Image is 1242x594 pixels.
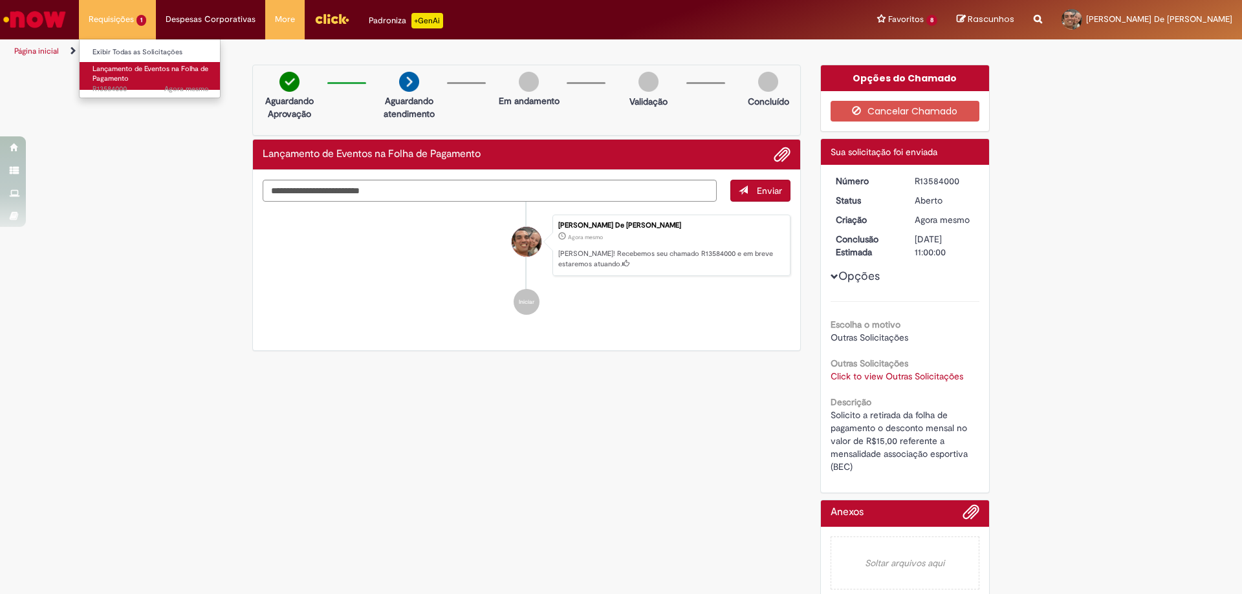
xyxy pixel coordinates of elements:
img: ServiceNow [1,6,68,32]
p: Validação [629,95,668,108]
dt: Criação [826,213,906,226]
a: Aberto R13584000 : Lançamento de Eventos na Folha de Pagamento [80,62,222,90]
img: click_logo_yellow_360x200.png [314,9,349,28]
p: Aguardando atendimento [378,94,441,120]
h2: Anexos [831,507,864,518]
p: +GenAi [411,13,443,28]
ul: Histórico de tíquete [263,202,790,328]
span: Favoritos [888,13,924,26]
h2: Lançamento de Eventos na Folha de Pagamento Histórico de tíquete [263,149,481,160]
span: R13584000 [93,84,209,94]
time: 01/10/2025 06:59:08 [164,84,209,94]
span: Sua solicitação foi enviada [831,146,937,158]
span: Rascunhos [968,13,1014,25]
span: Outras Solicitações [831,332,908,343]
a: Rascunhos [957,14,1014,26]
b: Outras Solicitações [831,357,908,369]
span: Agora mesmo [164,84,209,94]
button: Cancelar Chamado [831,101,980,122]
button: Adicionar anexos [963,504,979,527]
div: Opções do Chamado [821,65,990,91]
time: 01/10/2025 06:59:06 [568,233,603,241]
div: Aberto [915,194,975,207]
div: [DATE] 11:00:00 [915,233,975,259]
span: Lançamento de Eventos na Folha de Pagamento [93,64,208,84]
dt: Conclusão Estimada [826,233,906,259]
button: Adicionar anexos [774,146,790,163]
ul: Trilhas de página [10,39,818,63]
div: [PERSON_NAME] De [PERSON_NAME] [558,222,783,229]
span: Agora mesmo [568,233,603,241]
b: Descrição [831,396,871,408]
span: Enviar [757,185,782,196]
dt: Status [826,194,906,207]
div: 01/10/2025 06:59:06 [915,213,975,226]
span: 8 [926,15,937,26]
span: Agora mesmo [915,214,970,226]
p: [PERSON_NAME]! Recebemos seu chamado R13584000 e em breve estaremos atuando. [558,249,783,269]
p: Aguardando Aprovação [258,94,321,120]
img: check-circle-green.png [279,72,300,92]
span: Despesas Corporativas [166,13,256,26]
span: [PERSON_NAME] De [PERSON_NAME] [1086,14,1232,25]
ul: Requisições [79,39,221,98]
b: Escolha o motivo [831,319,900,330]
p: Concluído [748,95,789,108]
div: R13584000 [915,175,975,187]
li: Caio Cesar De Almeida Santos [263,215,790,277]
img: img-circle-grey.png [519,72,539,92]
span: Solicito a retirada da folha de pagamento o desconto mensal no valor de R$15,00 referente a mensa... [831,409,970,472]
span: More [275,13,295,26]
img: arrow-next.png [399,72,419,92]
textarea: Digite sua mensagem aqui... [263,180,717,202]
img: img-circle-grey.png [758,72,778,92]
a: Click to view Outras Solicitações [831,370,963,382]
a: Exibir Todas as Solicitações [80,45,222,59]
a: Página inicial [14,46,59,56]
button: Enviar [730,180,790,202]
img: img-circle-grey.png [638,72,659,92]
time: 01/10/2025 06:59:06 [915,214,970,226]
span: Requisições [89,13,134,26]
p: Em andamento [499,94,560,107]
span: 1 [136,15,146,26]
div: Padroniza [369,13,443,28]
dt: Número [826,175,906,187]
em: Soltar arquivos aqui [831,536,980,589]
div: Caio Cesar De Almeida Santos [512,227,541,257]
